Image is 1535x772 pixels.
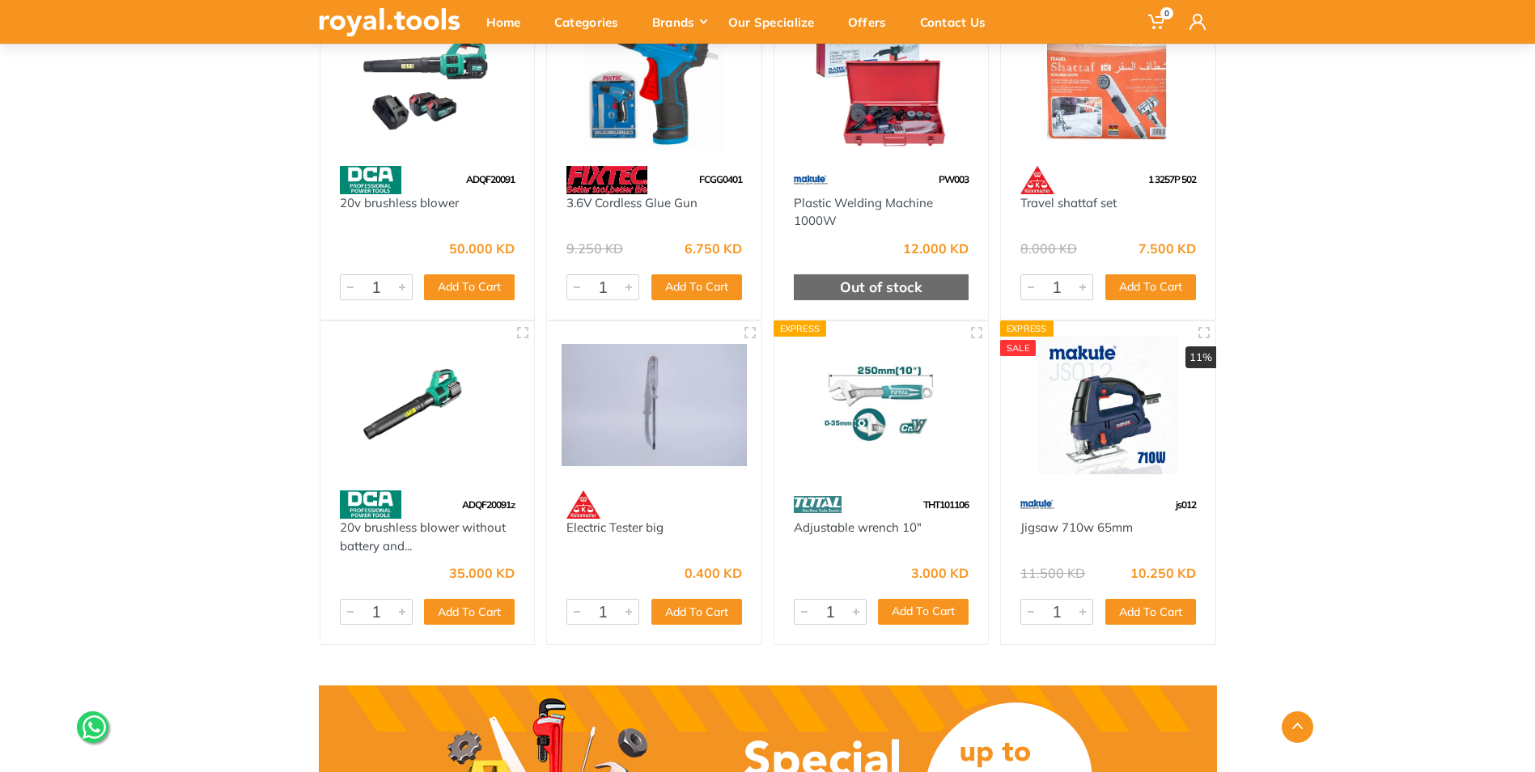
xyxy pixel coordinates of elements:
[651,599,742,625] button: Add To Cart
[1139,242,1196,255] div: 7.500 KD
[566,242,623,255] div: 9.250 KD
[1105,274,1196,300] button: Add To Cart
[699,173,742,185] span: FCGG0401
[1016,336,1201,474] img: Royal Tools - Jigsaw 710w 65mm
[1160,7,1173,19] span: 0
[939,173,969,185] span: PW003
[1020,566,1085,579] div: 11.500 KD
[909,5,1008,39] div: Contact Us
[335,11,520,150] img: Royal Tools - 20v brushless blower
[340,520,506,554] a: 20v brushless blower without battery and...
[794,274,969,300] div: Out of stock
[319,8,460,36] img: royal.tools Logo
[566,490,600,519] img: 61.webp
[903,242,969,255] div: 12.000 KD
[794,195,933,229] a: Plastic Welding Machine 1000W
[566,520,664,535] a: Electric Tester big
[837,5,909,39] div: Offers
[1020,520,1133,535] a: Jigsaw 710w 65mm
[923,498,969,511] span: THT101106
[424,274,515,300] button: Add To Cart
[1105,599,1196,625] button: Add To Cart
[543,5,641,39] div: Categories
[685,566,742,579] div: 0.400 KD
[641,5,717,39] div: Brands
[1016,11,1201,150] img: Royal Tools - Travel shattaf set
[566,195,698,210] a: 3.6V Cordless Glue Gun
[1020,490,1054,519] img: 59.webp
[794,490,842,519] img: 86.webp
[1000,320,1054,337] div: Express
[774,320,827,337] div: Express
[562,11,747,150] img: Royal Tools - 3.6V Cordless Glue Gun
[1148,173,1196,185] span: 1 3257P 502
[789,336,974,474] img: Royal Tools - Adjustable wrench 10
[717,5,837,39] div: Our Specialize
[1185,346,1216,369] div: 11%
[1020,166,1054,194] img: 61.webp
[475,5,543,39] div: Home
[789,11,974,150] img: Royal Tools - Plastic Welding Machine 1000W
[1020,195,1117,210] a: Travel shattaf set
[911,566,969,579] div: 3.000 KD
[466,173,515,185] span: ADQF20091
[794,166,828,194] img: 59.webp
[449,566,515,579] div: 35.000 KD
[562,336,747,474] img: Royal Tools - Electric Tester big
[878,599,969,625] button: Add To Cart
[424,599,515,625] button: Add To Cart
[1000,340,1036,356] div: SALE
[566,166,647,194] img: 115.webp
[1130,566,1196,579] div: 10.250 KD
[340,490,401,519] img: 58.webp
[462,498,515,511] span: ADQF20091z
[794,520,922,535] a: Adjustable wrench 10"
[651,274,742,300] button: Add To Cart
[335,336,520,474] img: Royal Tools - 20v brushless blower without battery and charger
[340,166,401,194] img: 58.webp
[449,242,515,255] div: 50.000 KD
[685,242,742,255] div: 6.750 KD
[1176,498,1196,511] span: js012
[340,195,459,210] a: 20v brushless blower
[1020,242,1077,255] div: 8.000 KD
